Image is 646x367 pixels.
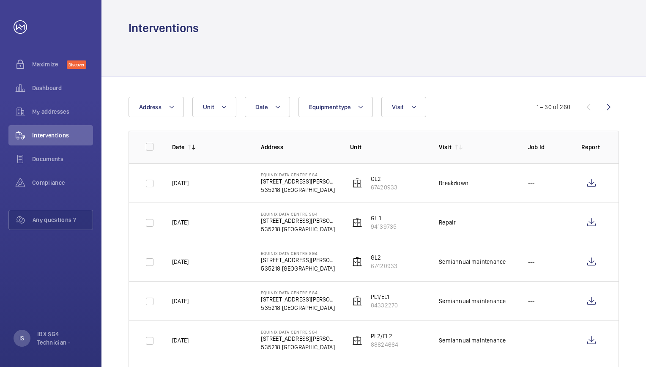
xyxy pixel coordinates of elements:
div: Breakdown [439,179,468,187]
span: Interventions [32,131,93,140]
button: Unit [192,97,236,117]
p: [STREET_ADDRESS][PERSON_NAME] [261,177,336,186]
span: Unit [203,104,214,110]
button: Equipment type [298,97,373,117]
p: 535218 [GEOGRAPHIC_DATA] [261,186,336,194]
p: [STREET_ADDRESS][PERSON_NAME] [261,334,336,343]
button: Visit [381,97,426,117]
p: [DATE] [172,336,189,345]
p: 67420933 [371,183,397,192]
p: 535218 [GEOGRAPHIC_DATA] [261,304,336,312]
span: Date [255,104,268,110]
p: Date [172,143,184,151]
div: 1 – 30 of 260 [537,103,570,111]
p: --- [528,218,535,227]
p: [STREET_ADDRESS][PERSON_NAME] [261,256,336,264]
p: --- [528,179,535,187]
p: 535218 [GEOGRAPHIC_DATA] [261,264,336,273]
p: Visit [439,143,452,151]
p: Job Id [528,143,568,151]
span: Maximize [32,60,67,68]
p: Equinix Data Centre SG4 [261,211,336,216]
span: Documents [32,155,93,163]
p: IS [19,334,24,342]
p: 535218 [GEOGRAPHIC_DATA] [261,225,336,233]
img: elevator.svg [352,335,362,345]
p: 88824664 [371,340,398,349]
p: --- [528,297,535,305]
h1: Interventions [129,20,199,36]
p: PL1/EL1 [371,293,398,301]
p: Equinix Data Centre SG4 [261,290,336,295]
p: [STREET_ADDRESS][PERSON_NAME] [261,295,336,304]
span: My addresses [32,107,93,116]
p: 84332270 [371,301,398,309]
p: --- [528,257,535,266]
p: [STREET_ADDRESS][PERSON_NAME] [261,216,336,225]
p: [DATE] [172,218,189,227]
p: Report [581,143,602,151]
div: Semiannual maintenance [439,336,506,345]
p: 94139735 [371,222,397,231]
p: 535218 [GEOGRAPHIC_DATA] [261,343,336,351]
button: Date [245,97,290,117]
span: Discover [67,60,86,69]
span: Compliance [32,178,93,187]
button: Address [129,97,184,117]
p: GL 1 [371,214,397,222]
p: Equinix Data Centre SG4 [261,251,336,256]
div: Semiannual maintenance [439,297,506,305]
p: [DATE] [172,257,189,266]
p: --- [528,336,535,345]
div: Semiannual maintenance [439,257,506,266]
p: [DATE] [172,179,189,187]
img: elevator.svg [352,217,362,227]
div: Repair [439,218,456,227]
p: PL2/EL2 [371,332,398,340]
p: Unit [350,143,425,151]
p: IBX SG4 Technician - [37,330,88,347]
p: 67420933 [371,262,397,270]
img: elevator.svg [352,296,362,306]
p: Address [261,143,336,151]
span: Address [139,104,161,110]
img: elevator.svg [352,257,362,267]
span: Dashboard [32,84,93,92]
span: Equipment type [309,104,351,110]
p: GL2 [371,175,397,183]
span: Any questions ? [33,216,93,224]
p: [DATE] [172,297,189,305]
p: GL2 [371,253,397,262]
img: elevator.svg [352,178,362,188]
span: Visit [392,104,403,110]
p: Equinix Data Centre SG4 [261,329,336,334]
p: Equinix Data Centre SG4 [261,172,336,177]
